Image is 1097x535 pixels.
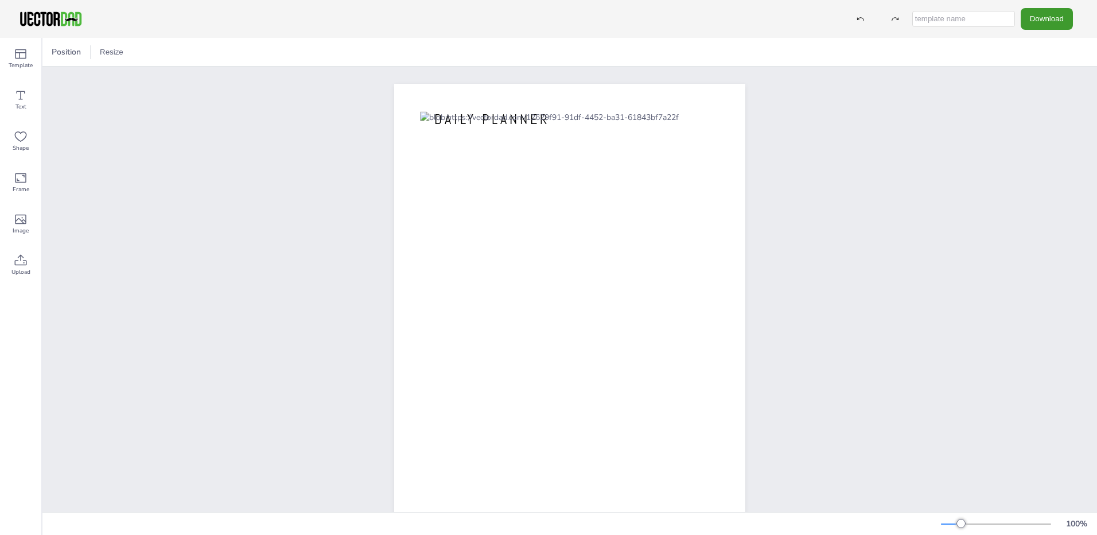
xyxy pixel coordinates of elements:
[1021,8,1073,29] button: Download
[49,46,83,57] span: Position
[434,110,550,127] span: DAILY PLANNER
[9,61,33,70] span: Template
[18,10,83,28] img: VectorDad-1.png
[912,11,1015,27] input: template name
[11,267,30,277] span: Upload
[1063,518,1090,529] div: 100 %
[15,102,26,111] span: Text
[13,226,29,235] span: Image
[13,144,29,153] span: Shape
[13,185,29,194] span: Frame
[95,43,128,61] button: Resize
